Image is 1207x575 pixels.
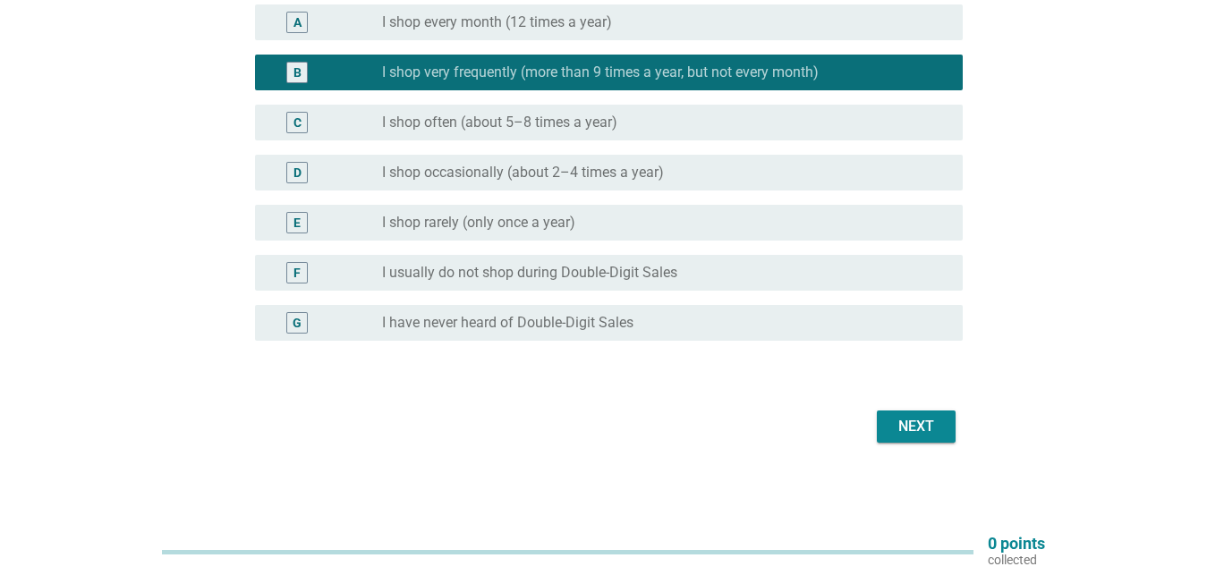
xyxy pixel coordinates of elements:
[988,552,1045,568] p: collected
[891,416,941,437] div: Next
[293,314,302,333] div: G
[293,164,302,182] div: D
[293,114,302,132] div: C
[382,314,633,332] label: I have never heard of Double-Digit Sales
[877,410,956,443] button: Next
[293,264,301,283] div: F
[293,63,302,82] div: B
[293,13,302,32] div: A
[382,114,617,131] label: I shop often (about 5–8 times a year)
[293,214,301,233] div: E
[382,63,819,81] label: I shop very frequently (more than 9 times a year, but not every month)
[988,536,1045,552] p: 0 points
[382,13,612,31] label: I shop every month (12 times a year)
[382,214,575,232] label: I shop rarely (only once a year)
[382,264,677,282] label: I usually do not shop during Double-Digit Sales
[382,164,664,182] label: I shop occasionally (about 2–4 times a year)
